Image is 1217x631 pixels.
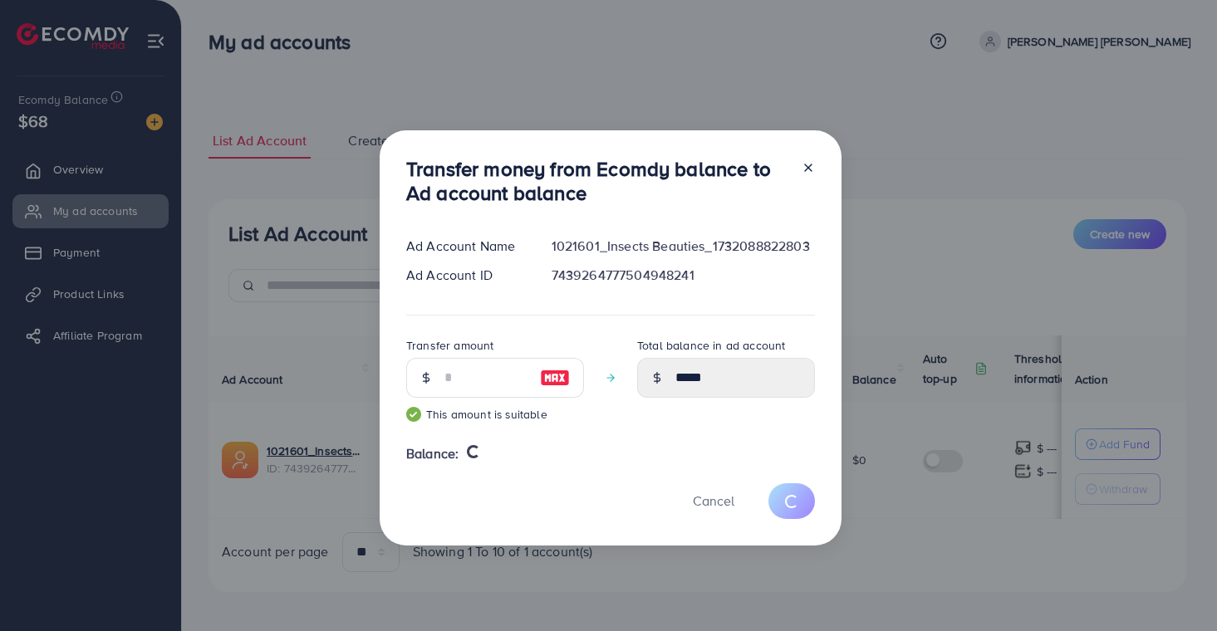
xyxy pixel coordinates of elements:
[393,237,538,256] div: Ad Account Name
[637,337,785,354] label: Total balance in ad account
[538,237,828,256] div: 1021601_Insects Beauties_1732088822803
[406,406,584,423] small: This amount is suitable
[406,337,493,354] label: Transfer amount
[406,157,788,205] h3: Transfer money from Ecomdy balance to Ad account balance
[540,368,570,388] img: image
[1146,556,1205,619] iframe: Chat
[538,266,828,285] div: 7439264777504948241
[406,444,459,463] span: Balance:
[693,492,734,510] span: Cancel
[393,266,538,285] div: Ad Account ID
[406,407,421,422] img: guide
[672,483,755,519] button: Cancel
